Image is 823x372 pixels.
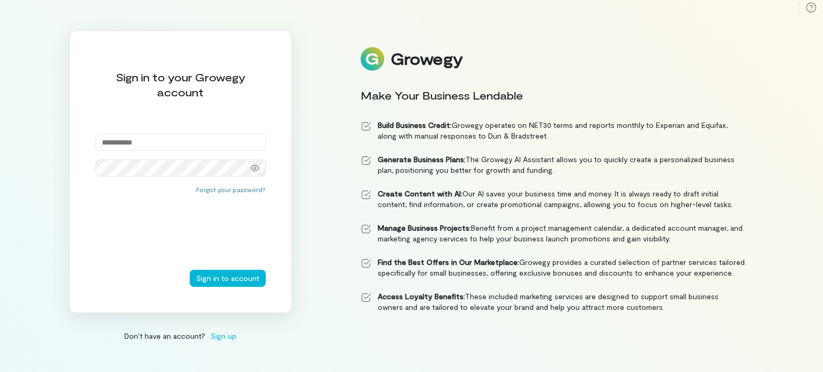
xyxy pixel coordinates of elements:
strong: Manage Business Projects: [378,223,471,232]
strong: Build Business Credit: [378,120,452,130]
li: Benefit from a project management calendar, a dedicated account manager, and marketing agency ser... [361,223,745,244]
strong: Find the Best Offers in Our Marketplace: [378,257,519,267]
strong: Generate Business Plans: [378,155,466,164]
li: Our AI saves your business time and money. It is always ready to draft initial content, find info... [361,188,745,210]
strong: Create Content with AI: [378,189,462,198]
div: Sign in to your Growegy account [95,70,266,100]
div: Make Your Business Lendable [361,88,745,103]
img: Logo [361,47,384,71]
button: Forgot your password? [196,185,266,194]
li: Growegy provides a curated selection of partner services tailored specifically for small business... [361,257,745,278]
div: Growegy [391,50,462,68]
div: Don’t have an account? [69,330,292,341]
button: Sign in to account [190,270,266,287]
li: The Growegy AI Assistant allows you to quickly create a personalized business plan, positioning y... [361,154,745,176]
li: These included marketing services are designed to support small business owners and are tailored ... [361,291,745,313]
strong: Access Loyalty Benefits: [378,292,465,301]
span: Sign up [211,330,236,341]
li: Growegy operates on NET30 terms and reports monthly to Experian and Equifax, along with manual re... [361,120,745,141]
